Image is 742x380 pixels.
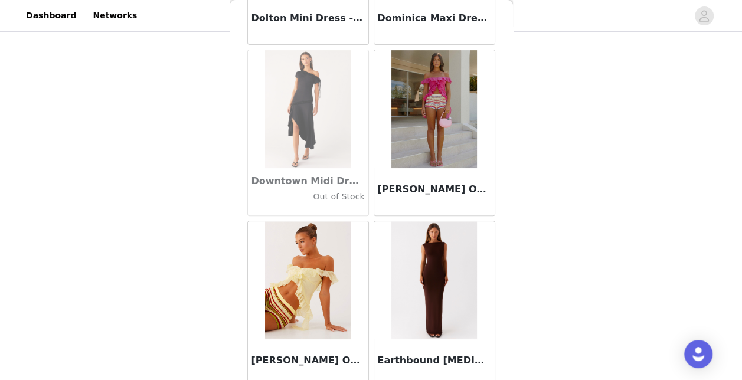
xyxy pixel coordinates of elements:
a: Dashboard [19,2,83,29]
div: Open Intercom Messenger [684,340,712,368]
h3: Earthbound [MEDICAL_DATA] Maxi Dress - Chocolate [378,353,491,368]
h3: [PERSON_NAME] Off Shoulder Top - Fuchsia [378,182,491,196]
h3: Downtown Midi Dress - Black [251,174,365,188]
h3: Dolton Mini Dress - Indigo [251,11,365,25]
h4: Out of Stock [251,191,365,203]
div: avatar [698,6,710,25]
img: Dylan Off Shoulder Top - Yellow [265,221,351,339]
h3: Dominica Maxi Dress - Ivory [378,11,491,25]
h3: [PERSON_NAME] Off Shoulder Top - Yellow [251,353,365,368]
a: Networks [86,2,144,29]
img: Dylan Off Shoulder Top - Fuchsia [391,50,477,168]
img: Downtown Midi Dress - Black [265,50,351,168]
img: Earthbound Muse Maxi Dress - Chocolate [391,221,477,339]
